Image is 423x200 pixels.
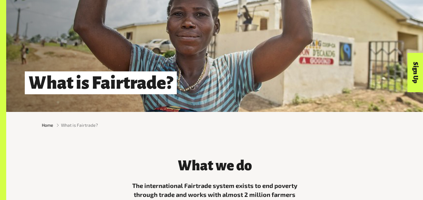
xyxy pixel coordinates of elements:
[61,122,98,128] span: What is Fairtrade?
[130,158,299,173] h3: What we do
[42,122,53,128] a: Home
[25,71,177,94] h1: What is Fairtrade?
